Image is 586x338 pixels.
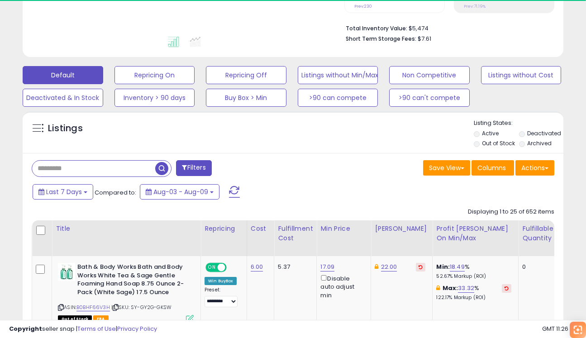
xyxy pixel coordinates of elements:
[117,324,157,333] a: Privacy Policy
[522,263,550,271] div: 0
[278,224,313,243] div: Fulfillment Cost
[298,66,378,84] button: Listings without Min/Max
[56,224,197,233] div: Title
[418,34,431,43] span: $7.61
[320,262,334,271] a: 17.09
[320,273,364,300] div: Disable auto adjust min
[482,129,499,137] label: Active
[450,262,465,271] a: 18.49
[436,295,511,301] p: 122.17% Markup (ROI)
[389,66,470,84] button: Non Competitive
[482,139,515,147] label: Out of Stock
[474,119,563,128] p: Listing States:
[58,263,75,281] img: 41Nh-gA0aTL._SL40_.jpg
[354,4,372,9] small: Prev: 230
[251,262,263,271] a: 6.00
[436,284,511,301] div: %
[527,129,561,137] label: Deactivated
[111,304,172,311] span: | SKU: SY-GY2G-GKSW
[477,163,506,172] span: Columns
[464,4,486,9] small: Prev: 71.19%
[346,35,416,43] b: Short Term Storage Fees:
[436,262,450,271] b: Min:
[225,264,240,271] span: OFF
[205,224,243,233] div: Repricing
[23,89,103,107] button: Deactivated & In Stock
[381,262,397,271] a: 22.00
[95,188,136,197] span: Compared to:
[468,208,554,216] div: Displaying 1 to 25 of 652 items
[9,325,157,333] div: seller snap | |
[472,160,514,176] button: Columns
[515,160,554,176] button: Actions
[23,66,103,84] button: Default
[433,220,519,256] th: The percentage added to the cost of goods (COGS) that forms the calculator for Min & Max prices.
[153,187,208,196] span: Aug-03 - Aug-09
[176,160,211,176] button: Filters
[527,139,552,147] label: Archived
[114,66,195,84] button: Repricing On
[206,66,286,84] button: Repricing Off
[205,277,237,285] div: Win BuyBox
[436,263,511,280] div: %
[206,264,218,271] span: ON
[9,324,42,333] strong: Copyright
[436,273,511,280] p: 52.67% Markup (ROI)
[77,324,116,333] a: Terms of Use
[522,224,553,243] div: Fulfillable Quantity
[542,324,577,333] span: 2025-08-17 11:26 GMT
[436,224,515,243] div: Profit [PERSON_NAME] on Min/Max
[140,184,219,200] button: Aug-03 - Aug-09
[481,66,562,84] button: Listings without Cost
[278,263,310,271] div: 5.37
[251,224,271,233] div: Cost
[33,184,93,200] button: Last 7 Days
[443,284,458,292] b: Max:
[206,89,286,107] button: Buy Box > Min
[205,287,240,307] div: Preset:
[346,22,548,33] li: $5,474
[423,160,470,176] button: Save View
[346,24,407,32] b: Total Inventory Value:
[46,187,82,196] span: Last 7 Days
[48,122,83,135] h5: Listings
[77,263,187,299] b: Bath & Body Works Bath and Body Works White Tea & Sage Gentle Foaming Hand Soap 8.75 Ounce 2-Pack...
[458,284,474,293] a: 33.32
[389,89,470,107] button: >90 can't compete
[320,224,367,233] div: Min Price
[114,89,195,107] button: Inventory > 90 days
[298,89,378,107] button: >90 can compete
[375,224,429,233] div: [PERSON_NAME]
[76,304,110,311] a: B0BHF66V3H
